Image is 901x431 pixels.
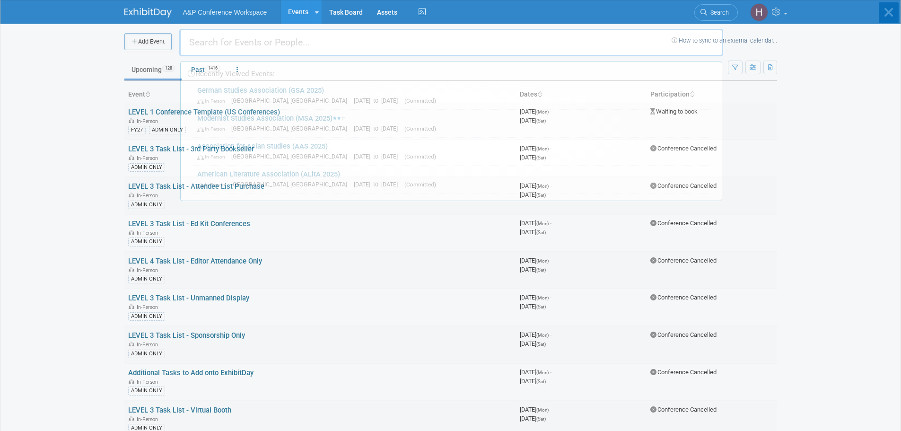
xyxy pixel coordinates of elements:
[179,29,723,56] input: Search for Events or People...
[354,153,402,160] span: [DATE] to [DATE]
[185,62,717,82] div: Recently Viewed Events:
[404,181,436,188] span: (Committed)
[197,154,229,160] span: In-Person
[231,125,352,132] span: [GEOGRAPHIC_DATA], [GEOGRAPHIC_DATA]
[192,110,717,137] a: Modernist Studies Association (MSA 2025) In-Person [GEOGRAPHIC_DATA], [GEOGRAPHIC_DATA] [DATE] to...
[404,153,436,160] span: (Committed)
[231,181,352,188] span: [GEOGRAPHIC_DATA], [GEOGRAPHIC_DATA]
[354,97,402,104] span: [DATE] to [DATE]
[404,97,436,104] span: (Committed)
[197,182,229,188] span: In-Person
[354,181,402,188] span: [DATE] to [DATE]
[197,126,229,132] span: In-Person
[197,98,229,104] span: In-Person
[192,138,717,165] a: Association for Asian Studies (AAS 2025) In-Person [GEOGRAPHIC_DATA], [GEOGRAPHIC_DATA] [DATE] to...
[192,166,717,193] a: American Literature Association (ALitA 2025) In-Person [GEOGRAPHIC_DATA], [GEOGRAPHIC_DATA] [DATE...
[231,97,352,104] span: [GEOGRAPHIC_DATA], [GEOGRAPHIC_DATA]
[231,153,352,160] span: [GEOGRAPHIC_DATA], [GEOGRAPHIC_DATA]
[192,82,717,109] a: German Studies Association (GSA 2025) In-Person [GEOGRAPHIC_DATA], [GEOGRAPHIC_DATA] [DATE] to [D...
[354,125,402,132] span: [DATE] to [DATE]
[404,125,436,132] span: (Committed)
